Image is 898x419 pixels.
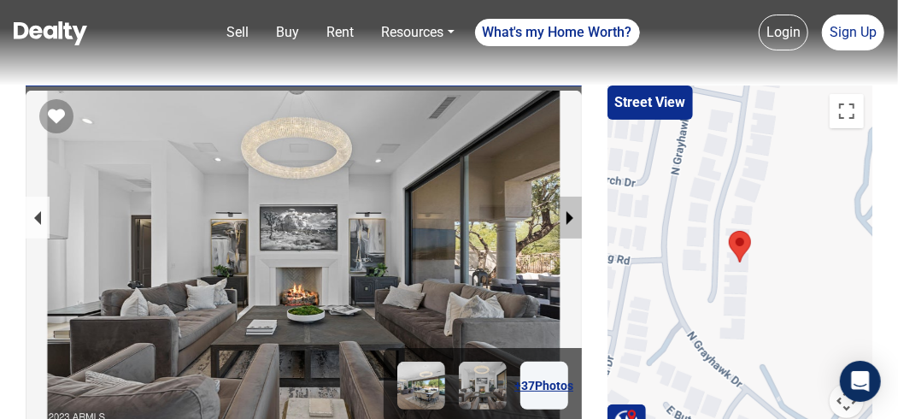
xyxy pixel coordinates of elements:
a: Login [759,15,808,50]
button: Street View [607,86,693,120]
a: What's my Home Worth? [475,19,640,46]
a: Resources [374,15,461,50]
img: Image [397,362,445,410]
div: Open Intercom Messenger [840,361,881,402]
img: Image [459,362,507,410]
button: next slide / item [558,197,582,239]
button: Toggle fullscreen view [830,94,864,128]
img: Dealty - Buy, Sell & Rent Homes [14,21,87,45]
a: Sign Up [822,15,884,50]
button: Map camera controls [830,384,864,418]
a: +37Photos [520,362,568,410]
a: Buy [269,15,306,50]
a: Rent [320,15,361,50]
iframe: BigID CMP Widget [9,368,60,419]
a: Sell [220,15,255,50]
button: previous slide / item [26,197,50,239]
